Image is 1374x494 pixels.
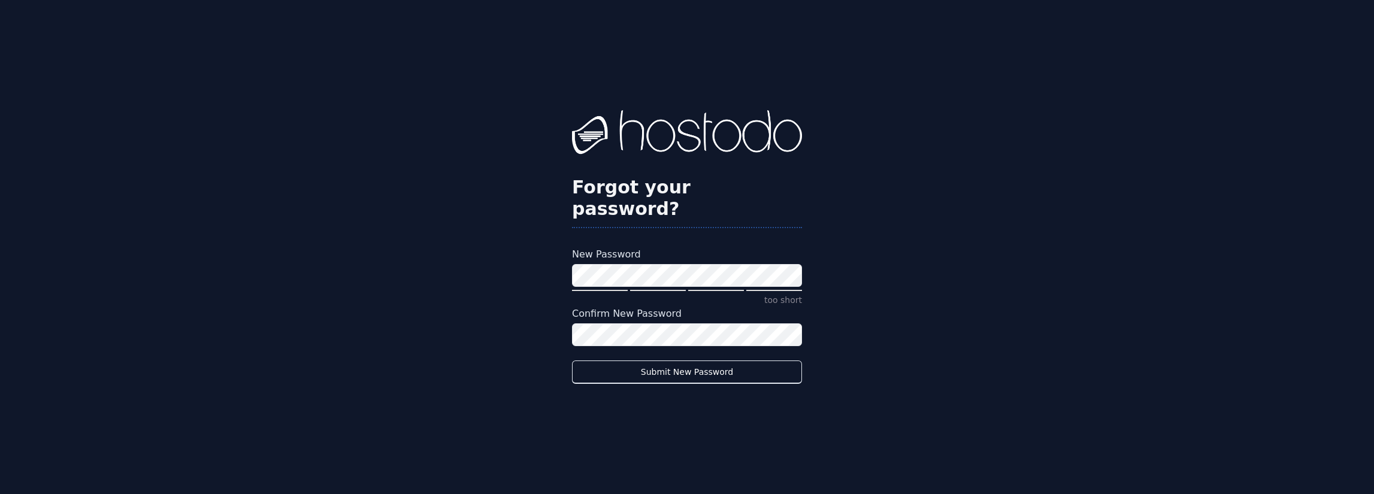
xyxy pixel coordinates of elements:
[572,294,802,307] p: too short
[572,360,802,384] button: Submit New Password
[572,177,802,220] h2: Forgot your password?
[572,307,802,321] label: Confirm New Password
[572,110,802,158] img: Hostodo
[572,247,802,262] label: New Password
